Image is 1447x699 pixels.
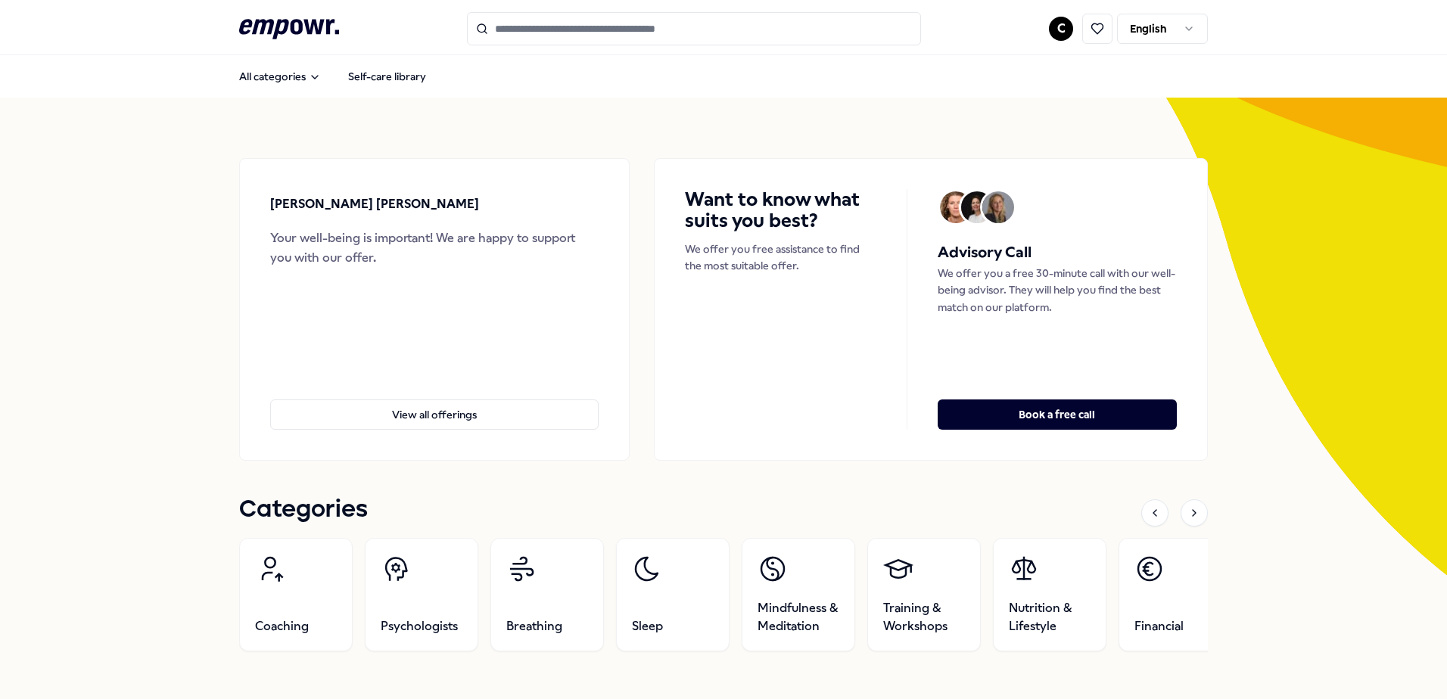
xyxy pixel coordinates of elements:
img: Avatar [961,191,993,223]
button: C [1049,17,1073,41]
button: Book a free call [938,399,1177,430]
span: Breathing [506,617,562,635]
input: Search for products, categories or subcategories [467,12,921,45]
nav: Main [227,61,438,92]
button: View all offerings [270,399,599,430]
a: Psychologists [365,538,478,651]
p: We offer you free assistance to find the most suitable offer. [685,241,876,275]
span: Mindfulness & Meditation [758,599,839,635]
a: Coaching [239,538,353,651]
a: Mindfulness & Meditation [742,538,855,651]
img: Avatar [940,191,972,223]
a: Self-care library [336,61,438,92]
a: Breathing [490,538,604,651]
span: Nutrition & Lifestyle [1009,599,1091,635]
h4: Want to know what suits you best? [685,189,876,231]
button: All categories [227,61,333,92]
a: Sleep [616,538,730,651]
div: Your well-being is important! We are happy to support you with our offer. [270,228,599,267]
p: [PERSON_NAME] [PERSON_NAME] [270,194,479,214]
span: Sleep [632,617,663,635]
a: Financial [1119,538,1232,651]
span: Financial [1134,617,1184,635]
h1: Categories [239,491,368,529]
a: Nutrition & Lifestyle [993,538,1106,651]
span: Coaching [255,617,309,635]
img: Avatar [982,191,1014,223]
span: Psychologists [381,617,458,635]
h5: Advisory Call [938,241,1177,265]
p: We offer you a free 30-minute call with our well-being advisor. They will help you find the best ... [938,265,1177,315]
span: Training & Workshops [883,599,965,635]
a: Training & Workshops [867,538,981,651]
a: View all offerings [270,375,599,430]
